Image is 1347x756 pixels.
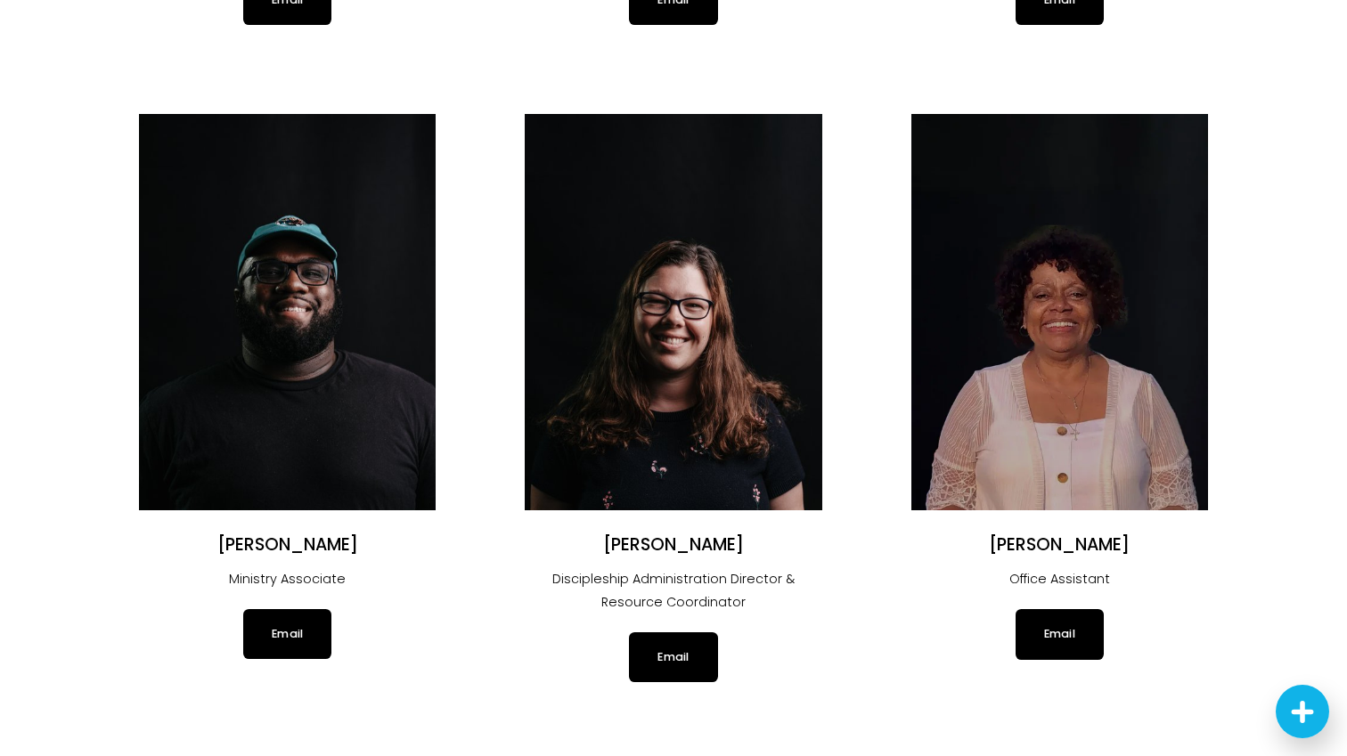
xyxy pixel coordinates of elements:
a: Email [1016,609,1104,659]
a: Email [629,632,717,682]
h2: [PERSON_NAME] [139,534,436,557]
h2: [PERSON_NAME] [525,534,821,557]
img: Heather Petersen [525,114,821,510]
p: Ministry Associate [139,568,436,591]
img: Ethan Tate [139,114,436,510]
p: Office Assistant [911,568,1208,591]
img: Janice Mosley [911,114,1208,510]
a: Email [243,609,331,659]
p: Discipleship Administration Director & Resource Coordinator [525,568,821,614]
h2: [PERSON_NAME] [911,534,1208,557]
